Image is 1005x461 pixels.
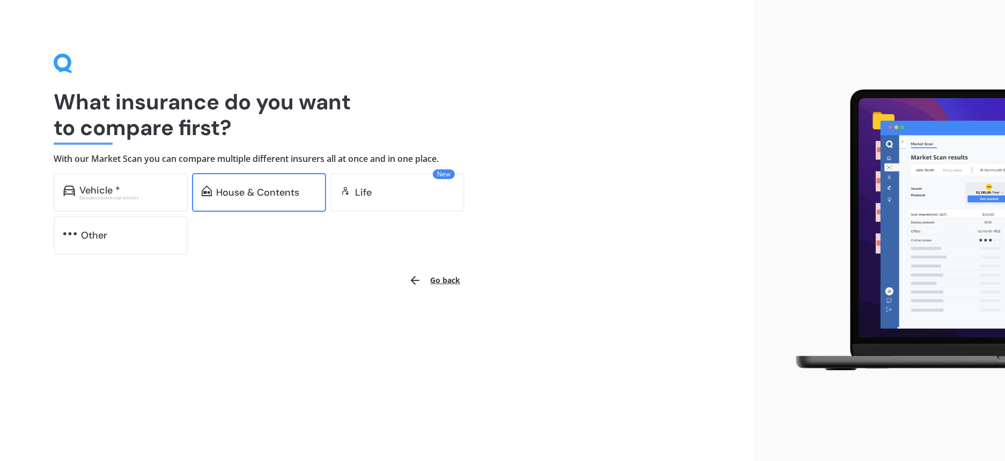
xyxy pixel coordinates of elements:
img: laptop.webp [780,83,1005,378]
div: Other [81,230,107,241]
div: Excludes commercial vehicles [79,196,178,200]
img: car.f15378c7a67c060ca3f3.svg [63,185,75,196]
div: House & Contents [216,187,299,198]
h1: What insurance do you want to compare first? [54,89,700,140]
img: life.f720d6a2d7cdcd3ad642.svg [340,185,351,196]
div: Vehicle * [79,185,120,196]
img: home-and-contents.b802091223b8502ef2dd.svg [202,185,212,196]
img: other.81dba5aafe580aa69f38.svg [63,228,77,239]
span: New [433,169,455,179]
button: Go back [402,267,467,293]
div: Life [355,187,372,198]
h4: With our Market Scan you can compare multiple different insurers all at once and in one place. [54,153,700,165]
